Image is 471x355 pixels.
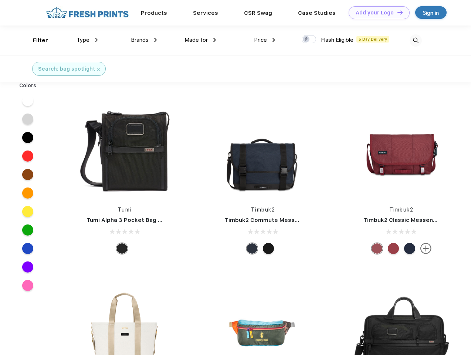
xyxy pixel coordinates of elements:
span: Price [254,37,267,43]
span: Type [77,37,89,43]
div: Add your Logo [356,10,394,16]
span: Flash Eligible [321,37,353,43]
span: Brands [131,37,149,43]
img: filter_cancel.svg [97,68,100,71]
a: Tumi [118,207,132,213]
img: dropdown.png [95,38,98,42]
div: Eco Nautical [404,243,415,254]
img: func=resize&h=266 [214,100,312,199]
a: Timbuk2 Commute Messenger Bag [225,217,324,223]
div: Black [116,243,128,254]
img: dropdown.png [154,38,157,42]
a: Timbuk2 [251,207,275,213]
img: dropdown.png [213,38,216,42]
div: Eco Black [263,243,274,254]
div: Filter [33,36,48,45]
span: 5 Day Delivery [356,36,389,43]
div: Colors [14,82,42,89]
div: Search: bag spotlight [38,65,95,73]
a: Timbuk2 Classic Messenger Bag [363,217,455,223]
div: Eco Nautical [247,243,258,254]
a: Products [141,10,167,16]
img: more.svg [420,243,431,254]
a: Sign in [415,6,447,19]
img: fo%20logo%202.webp [44,6,131,19]
span: Made for [184,37,208,43]
img: func=resize&h=266 [75,100,174,199]
img: DT [397,10,403,14]
div: Sign in [423,9,439,17]
img: desktop_search.svg [410,34,422,47]
a: Timbuk2 [389,207,414,213]
a: Tumi Alpha 3 Pocket Bag Small [87,217,173,223]
img: dropdown.png [272,38,275,42]
img: func=resize&h=266 [352,100,451,199]
div: Eco Bookish [388,243,399,254]
div: Eco Collegiate Red [372,243,383,254]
